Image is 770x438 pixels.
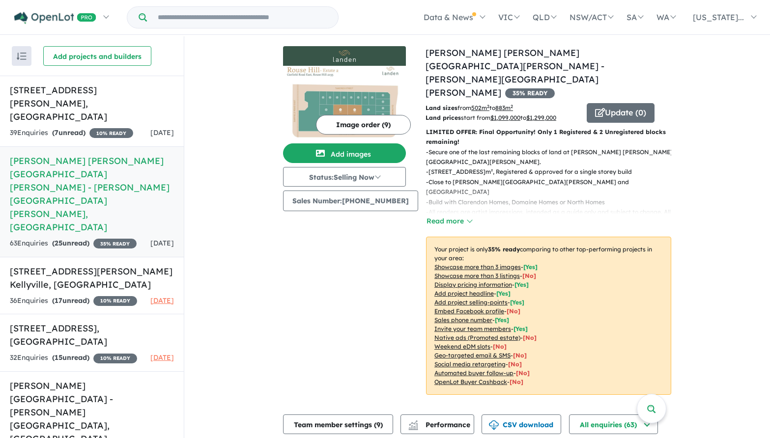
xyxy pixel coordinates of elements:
p: - Close to [PERSON_NAME][GEOGRAPHIC_DATA][PERSON_NAME] and [GEOGRAPHIC_DATA] [426,177,679,197]
b: Land prices [426,114,461,121]
strong: ( unread) [52,128,86,137]
span: [No] [493,343,507,350]
strong: ( unread) [52,239,89,247]
span: [No] [516,369,530,377]
img: Landen's Rouse Hill Estate - Rouse Hill Logo [287,50,402,62]
p: - All renders are artist impressions, intended as a guide only and subject to change. All plans a... [426,207,679,237]
span: 35 % READY [505,88,555,98]
button: Team member settings (9) [283,414,393,434]
p: - Build with Clarendon Homes, Domaine Homes or North Homes [426,197,679,207]
u: Add project selling-points [434,299,508,306]
p: - [STREET_ADDRESS]m², Registered & approved for a single storey build [426,167,679,177]
span: [US_STATE]... [693,12,744,22]
sup: 2 [487,104,489,109]
b: Land sizes [426,104,457,111]
span: [ Yes ] [514,281,529,288]
button: Status:Selling Now [283,167,406,187]
h5: [PERSON_NAME] [PERSON_NAME][GEOGRAPHIC_DATA][PERSON_NAME] - [PERSON_NAME][GEOGRAPHIC_DATA][PERSON... [10,154,174,234]
img: bar-chart.svg [408,423,418,430]
a: [PERSON_NAME] [PERSON_NAME][GEOGRAPHIC_DATA][PERSON_NAME] - [PERSON_NAME][GEOGRAPHIC_DATA][PERSON... [426,47,604,98]
button: Update (0) [587,103,655,123]
span: 15 [55,353,62,362]
p: LIMITED OFFER: Final Opportunity! Only 1 Registered & 2 Unregistered blocks remaining! [426,127,671,147]
span: 10 % READY [89,128,133,138]
span: [DATE] [150,128,174,137]
input: Try estate name, suburb, builder or developer [149,7,336,28]
p: from [426,103,579,113]
p: - Secure one of the last remaining blocks of land at [PERSON_NAME] [PERSON_NAME][GEOGRAPHIC_DATA]... [426,147,679,167]
div: 39 Enquir ies [10,127,133,139]
a: Landen's Rouse Hill Estate - Rouse Hill LogoLanden's Rouse Hill Estate - Rouse Hill [283,46,406,139]
u: Add project headline [434,290,494,297]
img: download icon [489,420,499,430]
span: [No] [508,360,522,368]
span: [DATE] [150,296,174,305]
button: CSV download [482,414,561,434]
h5: [STREET_ADDRESS][PERSON_NAME] , [GEOGRAPHIC_DATA] [10,83,174,123]
u: 883 m [495,104,513,111]
p: Your project is only comparing to other top-performing projects in your area: - - - - - - - - - -... [426,237,671,395]
h5: [STREET_ADDRESS] , [GEOGRAPHIC_DATA] [10,322,174,348]
u: Weekend eDM slots [434,343,490,350]
span: 35 % READY [93,239,137,248]
u: 502 m [471,104,489,111]
span: [ Yes ] [523,263,538,271]
span: Performance [410,420,470,429]
button: Sales Number:[PHONE_NUMBER] [283,191,418,211]
button: Read more [426,216,472,227]
img: Landen's Rouse Hill Estate - Rouse Hill [283,66,406,139]
span: [ Yes ] [496,290,511,297]
u: Embed Facebook profile [434,307,504,315]
span: 17 [55,296,62,305]
u: Showcase more than 3 images [434,263,521,271]
b: 35 % ready [488,246,520,253]
sup: 2 [511,104,513,109]
span: to [489,104,513,111]
u: Showcase more than 3 listings [434,272,520,279]
div: 32 Enquir ies [10,352,137,364]
button: Performance [400,414,474,434]
u: Sales phone number [434,316,492,324]
span: [No] [523,334,537,341]
span: [ No ] [507,307,520,315]
span: 10 % READY [93,354,137,363]
span: 10 % READY [93,296,137,306]
u: Display pricing information [434,281,512,288]
strong: ( unread) [52,296,89,305]
u: Social media retargeting [434,360,506,368]
u: OpenLot Buyer Cashback [434,378,507,385]
span: [DATE] [150,239,174,247]
span: to [520,114,556,121]
span: [ Yes ] [513,325,528,332]
img: sort.svg [17,53,27,60]
u: Automated buyer follow-up [434,369,513,377]
h5: [STREET_ADDRESS][PERSON_NAME] Kellyville , [GEOGRAPHIC_DATA] [10,265,174,291]
button: Add images [283,143,406,163]
img: line-chart.svg [409,420,418,426]
u: Native ads (Promoted estate) [434,334,520,341]
button: Add projects and builders [43,46,151,66]
span: 7 [55,128,58,137]
u: Invite your team members [434,325,511,332]
u: $ 1,099,000 [490,114,520,121]
span: [ No ] [522,272,536,279]
div: 63 Enquir ies [10,238,137,249]
u: $ 1,299,000 [526,114,556,121]
span: [ Yes ] [510,299,524,306]
button: Image order (9) [316,115,411,135]
strong: ( unread) [52,353,89,362]
span: [No] [513,352,527,359]
span: [ Yes ] [495,316,509,324]
span: [DATE] [150,353,174,362]
p: start from [426,113,579,123]
span: 9 [376,420,380,429]
u: Geo-targeted email & SMS [434,352,511,359]
span: [No] [510,378,523,385]
img: Openlot PRO Logo White [14,12,96,24]
button: All enquiries (63) [569,414,658,434]
span: 25 [55,239,62,247]
div: 36 Enquir ies [10,295,137,307]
